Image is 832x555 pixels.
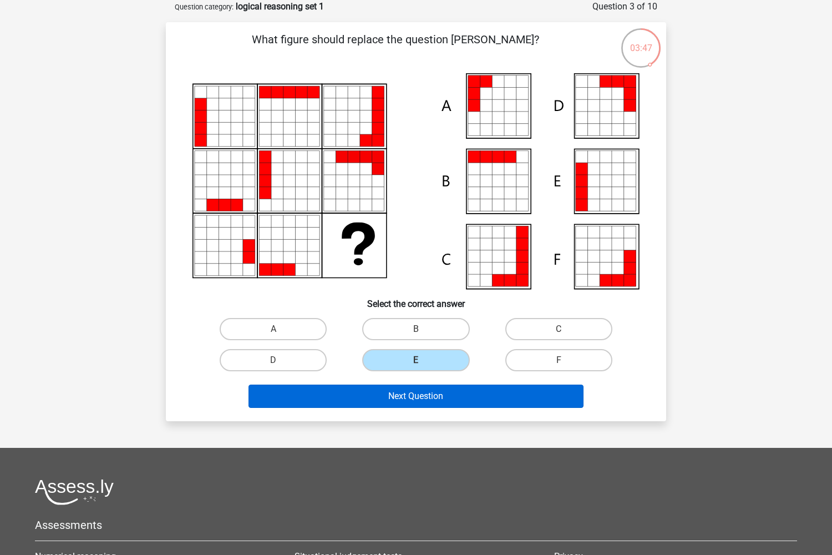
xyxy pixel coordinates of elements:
[236,1,324,12] strong: logical reasoning set 1
[35,479,114,505] img: Assessly logo
[184,31,607,64] p: What figure should replace the question [PERSON_NAME]?
[35,518,797,532] h5: Assessments
[220,318,327,340] label: A
[220,349,327,371] label: D
[184,290,648,309] h6: Select the correct answer
[620,27,662,55] div: 03:47
[362,349,469,371] label: E
[248,385,584,408] button: Next Question
[505,349,612,371] label: F
[175,3,234,11] small: Question category:
[505,318,612,340] label: C
[362,318,469,340] label: B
